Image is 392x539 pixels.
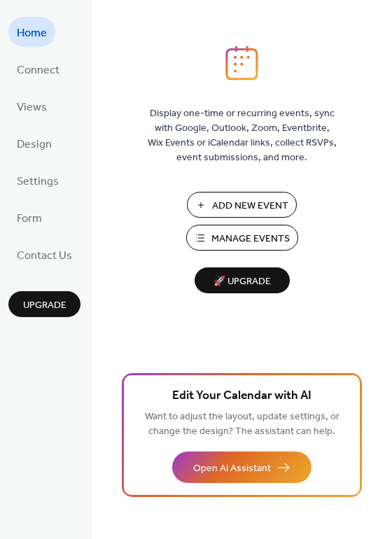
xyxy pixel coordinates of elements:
[193,461,271,476] span: Open AI Assistant
[187,192,297,218] button: Add New Event
[8,128,60,158] a: Design
[8,17,55,47] a: Home
[172,386,311,406] span: Edit Your Calendar with AI
[8,165,67,195] a: Settings
[211,232,290,246] span: Manage Events
[8,91,55,121] a: Views
[17,171,59,192] span: Settings
[186,225,298,251] button: Manage Events
[203,272,281,291] span: 🚀 Upgrade
[17,208,42,230] span: Form
[8,291,80,317] button: Upgrade
[8,239,80,269] a: Contact Us
[212,199,288,213] span: Add New Event
[145,407,339,441] span: Want to adjust the layout, update settings, or change the design? The assistant can help.
[172,451,311,483] button: Open AI Assistant
[17,97,47,118] span: Views
[17,134,52,155] span: Design
[195,267,290,293] button: 🚀 Upgrade
[17,59,59,81] span: Connect
[8,54,68,84] a: Connect
[17,245,72,267] span: Contact Us
[225,45,258,80] img: logo_icon.svg
[8,202,50,232] a: Form
[148,106,337,165] span: Display one-time or recurring events, sync with Google, Outlook, Zoom, Eventbrite, Wix Events or ...
[23,298,66,313] span: Upgrade
[17,22,47,44] span: Home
